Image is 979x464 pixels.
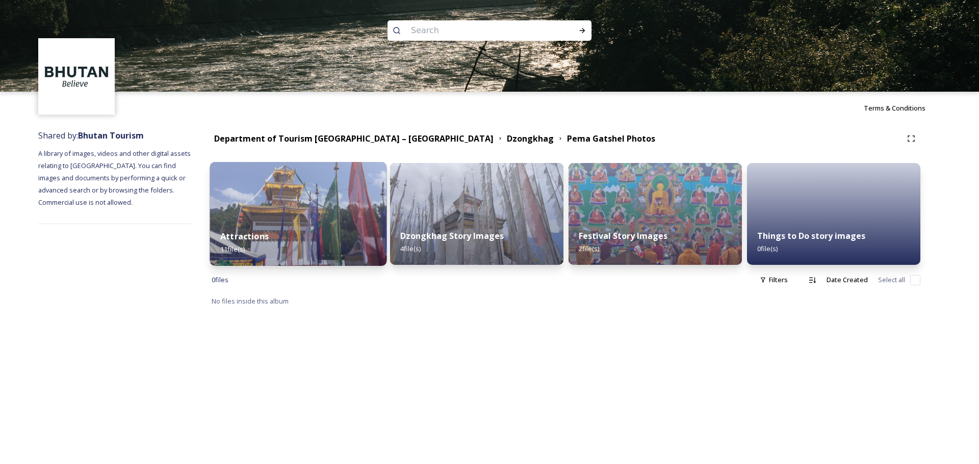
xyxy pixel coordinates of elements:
[821,270,873,290] div: Date Created
[864,102,941,114] a: Terms & Conditions
[220,231,269,242] strong: Attractions
[212,275,228,285] span: 0 file s
[567,133,655,144] strong: Pema Gatshel Photos
[212,296,289,306] span: No files inside this album
[757,244,778,253] span: 0 file(s)
[579,230,667,241] strong: Festival Story Images
[78,130,144,141] strong: Bhutan Tourism
[214,133,494,144] strong: Department of Tourism [GEOGRAPHIC_DATA] – [GEOGRAPHIC_DATA]
[390,163,563,265] img: pg4.jpg
[579,244,599,253] span: 2 file(s)
[569,163,742,265] img: pemagathsel.jpg
[400,230,504,241] strong: Dzongkhag Story Images
[40,40,114,114] img: BT_Logo_BB_Lockup_CMYK_High%2520Res.jpg
[755,270,793,290] div: Filters
[878,275,905,285] span: Select all
[38,130,144,141] span: Shared by:
[507,133,554,144] strong: Dzongkhag
[864,103,925,113] span: Terms & Conditions
[406,19,546,42] input: Search
[400,244,421,253] span: 4 file(s)
[757,230,865,241] strong: Things to Do story images
[210,162,387,266] img: Festival%2520Header.jpg
[220,244,245,254] span: 11 file(s)
[38,149,192,207] span: A library of images, videos and other digital assets relating to [GEOGRAPHIC_DATA]. You can find ...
